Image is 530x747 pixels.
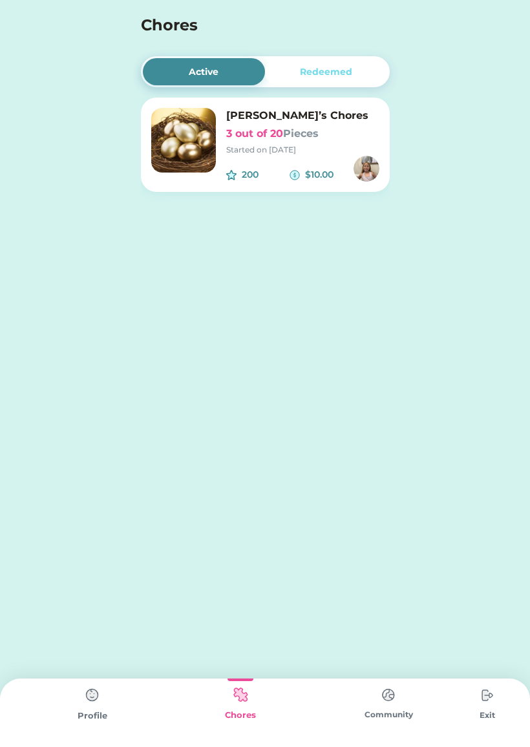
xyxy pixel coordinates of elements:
[283,127,319,140] font: Pieces
[226,170,237,180] img: interface-favorite-star--reward-rating-rate-social-star-media-favorite-like-stars.svg
[141,14,355,37] h4: Chores
[18,710,166,722] div: Profile
[242,168,290,182] div: 200
[226,108,379,123] h6: [PERSON_NAME]’s Chores
[474,682,500,708] img: type%3Dchores%2C%20state%3Ddefault.svg
[300,65,352,79] div: Redeemed
[376,682,401,708] img: type%3Dchores%2C%20state%3Ddefault.svg
[354,156,379,182] img: https%3A%2F%2F1dfc823d71cc564f25c7cc035732a2d8.cdn.bubble.io%2Ff1751978160613x204775475694115140%...
[463,710,512,721] div: Exit
[228,682,253,708] img: type%3Dkids%2C%20state%3Dselected.svg
[166,709,314,722] div: Chores
[151,108,216,173] img: image.png
[189,65,218,79] div: Active
[290,170,300,180] img: money-cash-dollar-coin--accounting-billing-payment-cash-coin-currency-money-finance.svg
[315,709,463,721] div: Community
[226,126,379,142] h6: 3 out of 20
[226,144,379,156] div: Started on [DATE]
[305,168,354,182] div: $10.00
[79,682,105,708] img: type%3Dchores%2C%20state%3Ddefault.svg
